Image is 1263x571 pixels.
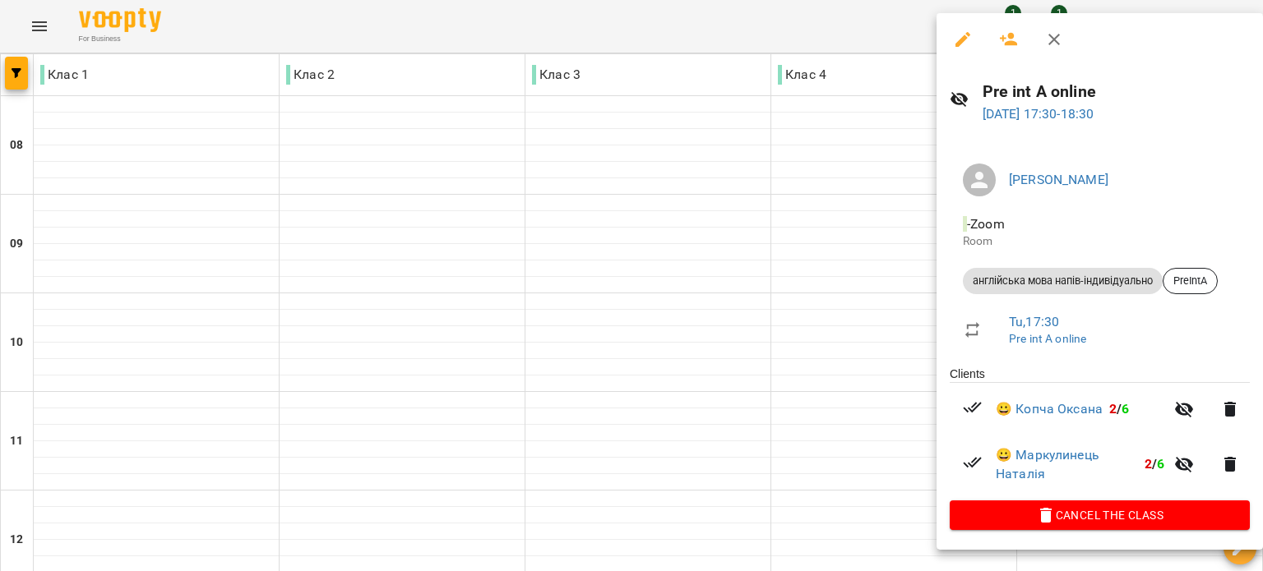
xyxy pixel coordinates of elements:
[1145,456,1164,472] b: /
[1145,456,1152,472] span: 2
[950,366,1250,500] ul: Clients
[963,505,1237,525] span: Cancel the class
[983,79,1250,104] h6: Pre int A online
[1009,314,1059,329] a: Tu , 17:30
[950,500,1250,530] button: Cancel the class
[963,398,983,417] svg: Paid
[1164,274,1217,288] span: PreIntA
[1109,401,1129,417] b: /
[963,233,1237,250] p: Room
[1163,268,1218,294] div: PreIntA
[983,106,1094,122] a: [DATE] 17:30-18:30
[996,445,1138,484] a: 😀 Маркулинець Наталія
[1157,456,1164,472] span: 6
[1009,172,1108,187] a: [PERSON_NAME]
[996,399,1103,419] a: 😀 Копча Оксана
[963,453,983,472] svg: Paid
[963,274,1163,288] span: англійська мова напів-індивідуально
[1009,332,1086,345] a: Pre int A online
[1109,401,1117,417] span: 2
[963,216,1008,232] span: - Zoom
[1122,401,1129,417] span: 6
